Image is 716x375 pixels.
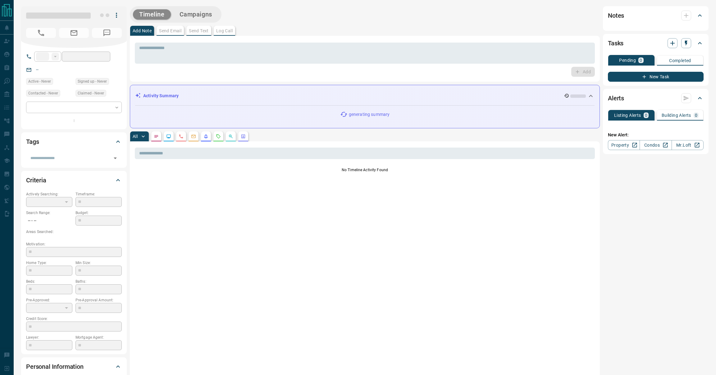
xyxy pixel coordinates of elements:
[672,140,704,150] a: Mr.Loft
[26,134,122,149] div: Tags
[640,58,642,62] p: 0
[26,175,46,185] h2: Criteria
[133,134,138,139] p: All
[75,260,122,266] p: Min Size:
[26,191,72,197] p: Actively Searching:
[608,38,623,48] h2: Tasks
[92,28,122,38] span: No Number
[241,134,246,139] svg: Agent Actions
[608,72,704,82] button: New Task
[662,113,691,117] p: Building Alerts
[26,229,122,235] p: Areas Searched:
[75,191,122,197] p: Timeframe:
[203,134,208,139] svg: Listing Alerts
[135,90,595,102] div: Activity Summary
[26,260,72,266] p: Home Type:
[133,9,171,20] button: Timeline
[26,362,84,372] h2: Personal Information
[608,132,704,138] p: New Alert:
[179,134,184,139] svg: Calls
[143,93,179,99] p: Activity Summary
[26,335,72,340] p: Lawyer:
[26,241,122,247] p: Motivation:
[228,134,233,139] svg: Opportunities
[166,134,171,139] svg: Lead Browsing Activity
[133,29,152,33] p: Add Note
[78,90,104,96] span: Claimed - Never
[26,210,72,216] p: Search Range:
[26,173,122,188] div: Criteria
[191,134,196,139] svg: Emails
[26,297,72,303] p: Pre-Approved:
[59,28,89,38] span: No Email
[26,316,122,322] p: Credit Score:
[75,335,122,340] p: Mortgage Agent:
[640,140,672,150] a: Condos
[28,90,58,96] span: Contacted - Never
[36,67,39,72] a: --
[78,78,107,85] span: Signed up - Never
[695,113,697,117] p: 0
[28,78,51,85] span: Active - Never
[173,9,218,20] button: Campaigns
[669,58,691,63] p: Completed
[26,28,56,38] span: No Number
[111,154,120,162] button: Open
[75,279,122,284] p: Baths:
[26,359,122,374] div: Personal Information
[608,93,624,103] h2: Alerts
[75,297,122,303] p: Pre-Approval Amount:
[216,134,221,139] svg: Requests
[75,210,122,216] p: Budget:
[608,11,624,21] h2: Notes
[645,113,647,117] p: 0
[608,36,704,51] div: Tasks
[154,134,159,139] svg: Notes
[608,140,640,150] a: Property
[614,113,641,117] p: Listing Alerts
[26,137,39,147] h2: Tags
[349,111,390,118] p: generating summary
[619,58,636,62] p: Pending
[26,279,72,284] p: Beds:
[608,91,704,106] div: Alerts
[135,167,595,173] p: No Timeline Activity Found
[26,216,72,226] p: -- - --
[608,8,704,23] div: Notes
